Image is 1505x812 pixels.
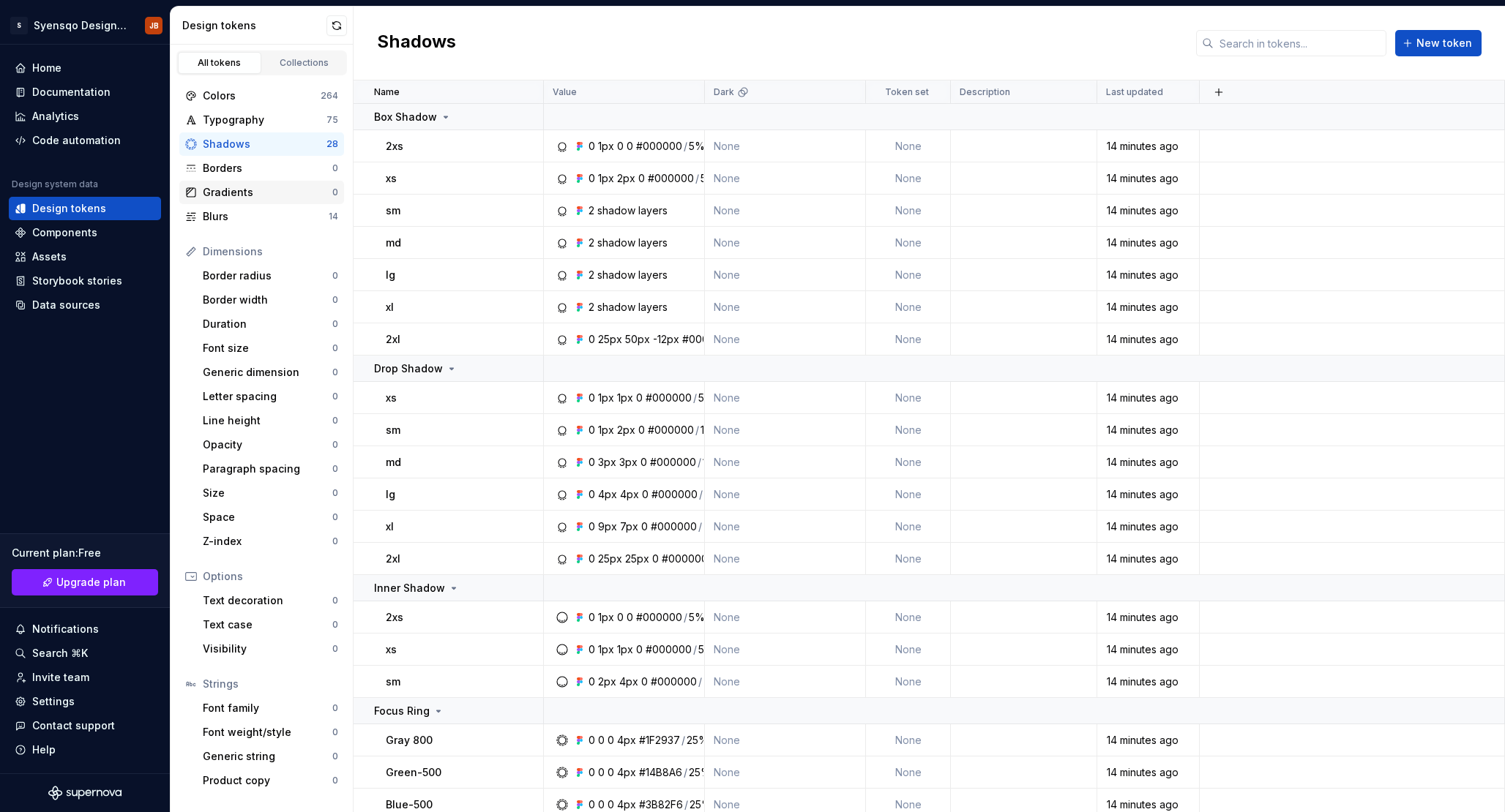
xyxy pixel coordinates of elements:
[598,455,616,470] div: 3px
[638,171,645,186] div: 0
[617,610,624,625] div: 0
[1098,423,1198,437] div: 14 minutes ago
[699,487,703,502] div: /
[705,543,866,575] td: None
[589,236,668,250] div: 2 shadow layers
[203,725,332,740] div: Font weight/style
[332,415,338,426] div: 0
[12,178,98,190] div: Design system data
[32,274,122,288] div: Storybook stories
[1098,519,1198,534] div: 14 minutes ago
[705,323,866,356] td: None
[386,733,433,748] p: Gray 800
[332,619,338,631] div: 0
[9,221,161,244] a: Components
[203,413,332,428] div: Line height
[203,365,332,380] div: Generic dimension
[9,269,161,293] a: Storybook stories
[695,171,699,186] div: /
[705,756,866,789] td: None
[589,552,595,566] div: 0
[1098,733,1198,748] div: 14 minutes ago
[32,85,111,99] div: Documentation
[682,332,728,347] div: #000000
[9,690,161,713] a: Settings
[651,519,697,534] div: #000000
[179,108,344,132] a: Typography75
[1098,391,1198,405] div: 14 minutes ago
[625,332,650,347] div: 50px
[705,666,866,698] td: None
[866,511,951,543] td: None
[197,409,344,432] a: Line height0
[639,733,680,748] div: #1F2937
[698,455,701,470] div: /
[641,674,648,689] div: 0
[203,137,326,151] div: Shadows
[197,721,344,744] a: Font weight/style0
[598,642,614,657] div: 1px
[32,133,121,148] div: Code automation
[182,18,326,33] div: Design tokens
[32,670,89,685] div: Invite team
[197,481,344,505] a: Size0
[1098,300,1198,315] div: 14 minutes ago
[866,414,951,446] td: None
[377,30,456,56] h2: Shadows
[332,726,338,738] div: 0
[332,366,338,378] div: 0
[598,391,614,405] div: 1px
[374,704,430,718] p: Focus Ring
[589,733,595,748] div: 0
[617,642,633,657] div: 1px
[1106,86,1163,98] p: Last updated
[332,294,338,306] div: 0
[651,674,697,689] div: #000000
[589,332,595,347] div: 0
[386,423,400,437] p: sm
[203,293,332,307] div: Border width
[321,90,338,102] div: 264
[662,552,708,566] div: #000000
[589,487,595,502] div: 0
[617,139,624,154] div: 0
[197,637,344,661] a: Visibility0
[1098,487,1198,502] div: 14 minutes ago
[693,391,697,405] div: /
[589,391,595,405] div: 0
[9,642,161,665] button: Search ⌘K
[705,634,866,666] td: None
[1098,139,1198,154] div: 14 minutes ago
[203,244,338,259] div: Dimensions
[689,139,705,154] div: 5%
[1098,642,1198,657] div: 14 minutes ago
[598,332,622,347] div: 25px
[183,57,256,69] div: All tokens
[651,487,698,502] div: #000000
[866,130,951,162] td: None
[705,291,866,323] td: None
[197,613,344,636] a: Text case0
[1395,30,1482,56] button: New token
[386,552,400,566] p: 2xl
[1214,30,1386,56] input: Search in tokens...
[332,775,338,786] div: 0
[203,389,332,404] div: Letter spacing
[598,552,622,566] div: 25px
[203,161,332,176] div: Borders
[203,773,332,788] div: Product copy
[332,487,338,499] div: 0
[386,391,397,405] p: xs
[1098,455,1198,470] div: 14 minutes ago
[960,86,1010,98] p: Description
[705,511,866,543] td: None
[1098,268,1198,282] div: 14 minutes ago
[705,195,866,227] td: None
[620,519,638,534] div: 7px
[179,84,344,108] a: Colors264
[179,157,344,180] a: Borders0
[866,446,951,478] td: None
[203,534,332,549] div: Z-index
[695,423,699,437] div: /
[203,593,332,608] div: Text decoration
